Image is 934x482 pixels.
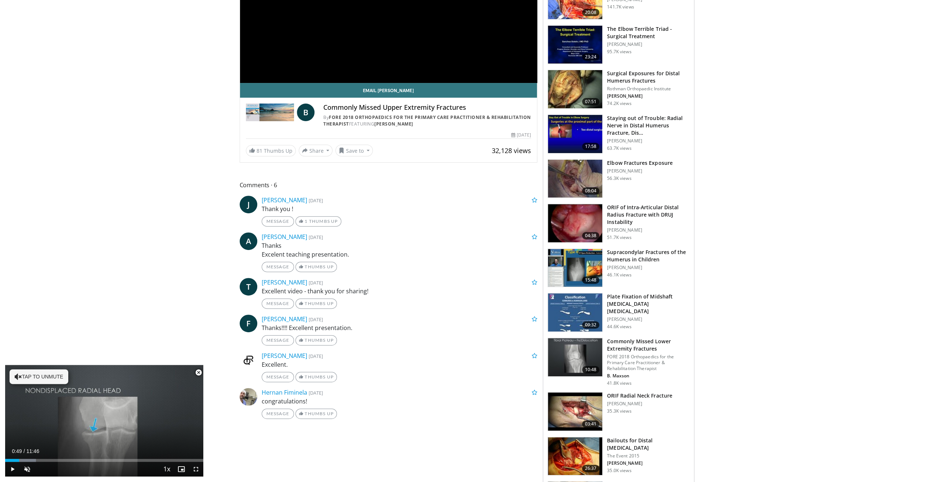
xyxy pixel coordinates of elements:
[582,321,600,329] span: 09:32
[246,145,296,156] a: 81 Thumbs Up
[607,373,690,379] p: B. Maxson
[262,287,538,296] p: Excellent video - thank you for sharing!
[548,26,602,64] img: 162531_0000_1.png.150x105_q85_crop-smart_upscale.jpg
[548,338,602,376] img: 4aa379b6-386c-4fb5-93ee-de5617843a87.150x105_q85_crop-smart_upscale.jpg
[548,249,690,287] a: 15:48 Supracondylar Fractures of the Humerus in Children [PERSON_NAME] 46.1K views
[548,70,690,109] a: 07:51 Surgical Exposures for Distal Humerus Fractures Rothman Orthopaedic Institute [PERSON_NAME]...
[262,262,294,272] a: Message
[309,279,323,286] small: [DATE]
[262,409,294,419] a: Message
[548,392,602,431] img: Picture_3_8_2.png.150x105_q85_crop-smart_upscale.jpg
[607,468,631,474] p: 35.0K views
[240,351,257,369] img: Avatar
[582,232,600,239] span: 04:38
[607,338,690,352] h3: Commonly Missed Lower Extremity Fractures
[607,145,631,151] p: 63.7K views
[548,392,690,431] a: 03:41 ORIF Radial Neck Fracture [PERSON_NAME] 35.3K views
[262,360,538,369] p: Excellent.
[607,227,690,233] p: [PERSON_NAME]
[309,316,323,323] small: [DATE]
[548,115,690,153] a: 17:58 Staying out of Trouble: Radial Nerve in Distal Humerus Fracture, Dis… [PERSON_NAME] 63.7K v...
[582,98,600,105] span: 07:51
[309,234,323,240] small: [DATE]
[240,278,257,296] a: T
[240,232,257,250] a: A
[262,315,307,323] a: [PERSON_NAME]
[548,25,690,64] a: 23:24 The Elbow Terrible Triad - Surgical Treatment [PERSON_NAME] 95.7K views
[240,315,257,332] a: F
[5,462,20,476] button: Play
[548,70,602,108] img: 70322_0000_3.png.150x105_q85_crop-smart_upscale.jpg
[607,460,690,466] p: [PERSON_NAME]
[607,175,631,181] p: 56.3K views
[607,93,690,99] p: [PERSON_NAME]
[5,459,203,462] div: Progress Bar
[548,115,602,153] img: Q2xRg7exoPLTwO8X4xMDoxOjB1O8AjAz_1.150x105_q85_crop-smart_upscale.jpg
[191,365,206,380] button: Close
[607,453,690,459] p: The Event 2015
[607,41,690,47] p: [PERSON_NAME]
[548,249,602,287] img: 07483a87-f7db-4b95-b01b-f6be0d1b3d91.150x105_q85_crop-smart_upscale.jpg
[262,204,538,213] p: Thank you !
[582,366,600,373] span: 10:48
[607,437,690,452] h3: Bailouts for Distal [MEDICAL_DATA]
[607,138,690,144] p: [PERSON_NAME]
[607,101,631,106] p: 74.2K views
[189,462,203,476] button: Fullscreen
[262,388,307,396] a: Hernan Fiminela
[12,448,22,454] span: 0:49
[607,392,672,399] h3: ORIF Radial Neck Fracture
[295,216,341,226] a: 1 Thumbs Up
[309,389,323,396] small: [DATE]
[23,448,25,454] span: /
[323,114,531,127] a: FORE 2018 Orthopaedics for the Primary Care Practitioner & Rehabilitation Therapist
[159,462,174,476] button: Playback Rate
[548,437,602,475] img: 01482765-6846-4a6d-ad01-5b634001122a.150x105_q85_crop-smart_upscale.jpg
[607,354,690,372] p: FORE 2018 Orthopaedics for the Primary Care Practitioner & Rehabilitation Therapist
[607,235,631,240] p: 51.7K views
[582,9,600,16] span: 20:08
[582,143,600,150] span: 17:58
[174,462,189,476] button: Enable picture-in-picture mode
[262,298,294,309] a: Message
[295,409,337,419] a: Thumbs Up
[262,241,538,259] p: Thanks Excelent teaching presentation.
[607,324,631,330] p: 44.6K views
[323,104,531,112] h4: Commonly Missed Upper Extremity Fractures
[548,204,602,242] img: f205fea7-5dbf-4452-aea8-dd2b960063ad.150x105_q85_crop-smart_upscale.jpg
[607,380,631,386] p: 41.8K views
[295,262,337,272] a: Thumbs Up
[257,147,262,154] span: 81
[295,298,337,309] a: Thumbs Up
[323,114,531,127] div: By FEATURING
[240,196,257,213] a: J
[262,233,307,241] a: [PERSON_NAME]
[607,168,672,174] p: [PERSON_NAME]
[548,204,690,243] a: 04:38 ORIF of Intra-Articular Distal Radius Fracture with DRUJ Instability [PERSON_NAME] 51.7K views
[548,293,690,332] a: 09:32 Plate Fixation of Midshaft [MEDICAL_DATA] [MEDICAL_DATA] [PERSON_NAME] 44.6K views
[582,187,600,195] span: 08:04
[262,323,538,332] p: Thanks!!!! Excellent presentation.
[607,25,690,40] h3: The Elbow Terrible Triad - Surgical Treatment
[262,352,307,360] a: [PERSON_NAME]
[262,278,307,286] a: [PERSON_NAME]
[607,408,631,414] p: 35.3K views
[607,204,690,226] h3: ORIF of Intra-Articular Distal Radius Fracture with DRUJ Instability
[309,353,323,359] small: [DATE]
[297,104,315,121] a: B
[607,272,631,278] p: 46.1K views
[374,121,413,127] a: [PERSON_NAME]
[582,53,600,61] span: 23:24
[309,197,323,204] small: [DATE]
[607,249,690,263] h3: Supracondylar Fractures of the Humerus in Children
[607,265,690,271] p: [PERSON_NAME]
[511,132,531,138] div: [DATE]
[262,196,307,204] a: [PERSON_NAME]
[240,180,538,190] span: Comments 6
[26,448,39,454] span: 11:46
